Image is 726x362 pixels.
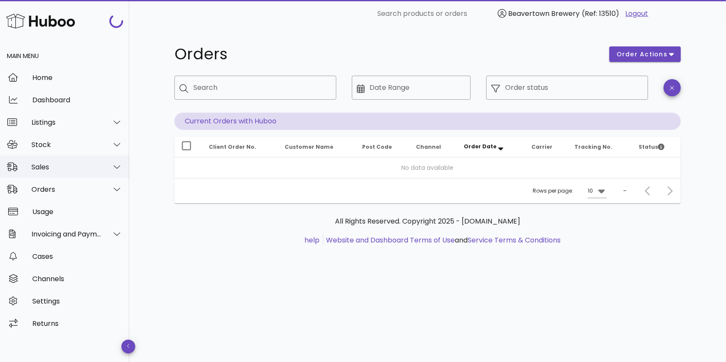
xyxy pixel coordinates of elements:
[588,187,593,195] div: 10
[626,9,648,19] a: Logout
[623,187,627,195] div: –
[533,178,607,203] div: Rows per page:
[632,137,681,157] th: Status
[174,113,681,130] p: Current Orders with Huboo
[323,235,561,245] li: and
[509,9,580,18] span: Beavertown Brewery
[416,143,441,150] span: Channel
[31,185,102,193] div: Orders
[616,50,668,59] span: order actions
[409,137,457,157] th: Channel
[278,137,355,157] th: Customer Name
[305,235,320,245] a: help
[609,46,681,62] button: order actions
[32,74,122,82] div: Home
[326,235,455,245] a: Website and Dashboard Terms of Use
[582,9,620,18] span: (Ref: 13510)
[639,143,664,150] span: Status
[285,143,333,150] span: Customer Name
[31,163,102,171] div: Sales
[174,46,599,62] h1: Orders
[524,137,568,157] th: Carrier
[32,252,122,261] div: Cases
[6,12,75,30] img: Huboo Logo
[32,275,122,283] div: Channels
[588,184,607,198] div: 10Rows per page:
[174,157,681,178] td: No data available
[32,208,122,216] div: Usage
[209,143,256,150] span: Client Order No.
[202,137,278,157] th: Client Order No.
[32,319,122,328] div: Returns
[31,230,102,238] div: Invoicing and Payments
[181,216,674,227] p: All Rights Reserved. Copyright 2025 - [DOMAIN_NAME]
[468,235,561,245] a: Service Terms & Conditions
[362,143,392,150] span: Post Code
[32,96,122,104] div: Dashboard
[457,137,524,157] th: Order Date: Sorted descending. Activate to remove sorting.
[464,143,497,150] span: Order Date
[355,137,409,157] th: Post Code
[31,118,102,126] div: Listings
[568,137,632,157] th: Tracking No.
[574,143,612,150] span: Tracking No.
[31,141,102,149] div: Stock
[531,143,552,150] span: Carrier
[32,297,122,305] div: Settings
